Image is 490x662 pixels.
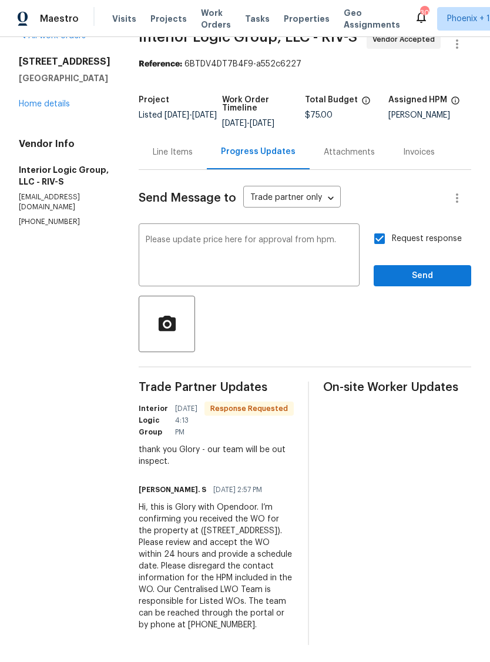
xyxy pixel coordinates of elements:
[139,501,294,631] div: Hi, this is Glory with Opendoor. I’m confirming you received the WO for the property at ([STREET_...
[222,119,274,128] span: -
[344,7,400,31] span: Geo Assignments
[19,217,110,227] p: [PHONE_NUMBER]
[372,34,439,45] span: Vendor Accepted
[139,403,168,438] h6: Interior Logic Group
[19,72,110,84] h5: [GEOGRAPHIC_DATA]
[323,382,471,393] span: On-site Worker Updates
[213,484,262,496] span: [DATE] 2:57 PM
[403,146,435,158] div: Invoices
[361,96,371,111] span: The total cost of line items that have been proposed by Opendoor. This sum includes line items th...
[447,13,490,25] span: Phoenix + 1
[451,96,460,111] span: The hpm assigned to this work order.
[388,96,447,104] h5: Assigned HPM
[250,119,274,128] span: [DATE]
[112,13,136,25] span: Visits
[19,100,70,108] a: Home details
[206,403,293,414] span: Response Requested
[383,269,462,283] span: Send
[245,15,270,23] span: Tasks
[139,192,236,204] span: Send Message to
[146,236,353,277] textarea: Please update price here for approval from hpm.
[192,111,217,119] span: [DATE]
[19,192,110,212] p: [EMAIL_ADDRESS][DOMAIN_NAME]
[153,146,193,158] div: Line Items
[222,96,306,112] h5: Work Order Timeline
[222,119,247,128] span: [DATE]
[150,13,187,25] span: Projects
[139,382,294,393] span: Trade Partner Updates
[139,96,169,104] h5: Project
[284,13,330,25] span: Properties
[19,138,110,150] h4: Vendor Info
[19,56,110,68] h2: [STREET_ADDRESS]
[388,111,472,119] div: [PERSON_NAME]
[324,146,375,158] div: Attachments
[374,265,471,287] button: Send
[139,60,182,68] b: Reference:
[221,146,296,158] div: Progress Updates
[175,403,197,438] span: [DATE] 4:13 PM
[305,111,333,119] span: $75.00
[139,444,294,467] div: thank you Glory - our team will be out inspect.
[420,7,428,19] div: 30
[139,484,206,496] h6: [PERSON_NAME]. S
[19,164,110,188] h5: Interior Logic Group, LLC - RIV-S
[305,96,358,104] h5: Total Budget
[201,7,231,31] span: Work Orders
[243,189,341,208] div: Trade partner only
[139,111,217,119] span: Listed
[392,233,462,245] span: Request response
[139,30,357,44] span: Interior Logic Group, LLC - RIV-S
[165,111,217,119] span: -
[165,111,189,119] span: [DATE]
[40,13,79,25] span: Maestro
[139,58,471,70] div: 6BTDV4DT7B4F9-a552c6227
